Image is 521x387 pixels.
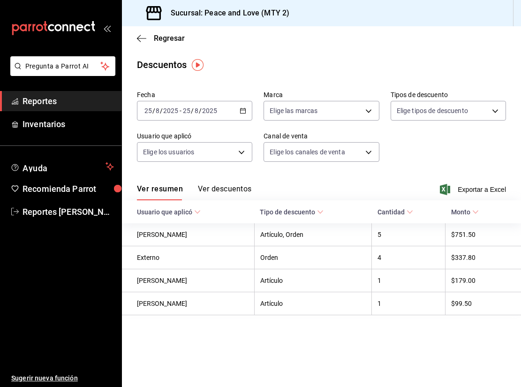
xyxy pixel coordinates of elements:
[372,269,445,292] th: 1
[23,205,114,218] span: Reportes [PERSON_NAME]
[10,56,115,76] button: Pregunta a Parrot AI
[160,107,163,114] span: /
[254,269,372,292] th: Artículo
[182,107,191,114] input: --
[372,223,445,246] th: 5
[122,269,254,292] th: [PERSON_NAME]
[445,223,521,246] th: $751.50
[137,208,201,216] span: Usuario que aplicó
[137,34,185,43] button: Regresar
[191,107,194,114] span: /
[7,68,115,78] a: Pregunta a Parrot AI
[23,95,114,107] span: Reportes
[445,292,521,315] th: $99.50
[202,107,218,114] input: ----
[23,182,114,195] span: Recomienda Parrot
[152,107,155,114] span: /
[192,59,204,71] img: Tooltip marker
[442,184,506,195] button: Exportar a Excel
[163,107,179,114] input: ----
[122,246,254,269] th: Externo
[391,91,506,98] label: Tipos de descuento
[451,208,479,216] span: Monto
[23,118,114,130] span: Inventarios
[378,208,413,216] span: Cantidad
[25,61,101,71] span: Pregunta a Parrot AI
[372,246,445,269] th: 4
[194,107,199,114] input: --
[254,246,372,269] th: Orden
[137,133,252,139] label: Usuario que aplicó
[137,184,183,200] button: Ver resumen
[264,133,379,139] label: Canal de venta
[254,223,372,246] th: Artículo, Orden
[254,292,372,315] th: Artículo
[372,292,445,315] th: 1
[154,34,185,43] span: Regresar
[122,223,254,246] th: [PERSON_NAME]
[163,8,289,19] h3: Sucursal: Peace and Love (MTY 2)
[137,184,251,200] div: navigation tabs
[122,292,254,315] th: [PERSON_NAME]
[103,24,111,32] button: open_drawer_menu
[144,107,152,114] input: --
[199,107,202,114] span: /
[445,269,521,292] th: $179.00
[180,107,181,114] span: -
[155,107,160,114] input: --
[137,58,187,72] div: Descuentos
[11,373,114,383] span: Sugerir nueva función
[137,91,252,98] label: Fecha
[143,147,194,157] span: Elige los usuarios
[260,208,324,216] span: Tipo de descuento
[270,147,345,157] span: Elige los canales de venta
[198,184,251,200] button: Ver descuentos
[397,106,468,115] span: Elige tipos de descuento
[270,106,317,115] span: Elige las marcas
[264,91,379,98] label: Marca
[445,246,521,269] th: $337.80
[23,161,102,172] span: Ayuda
